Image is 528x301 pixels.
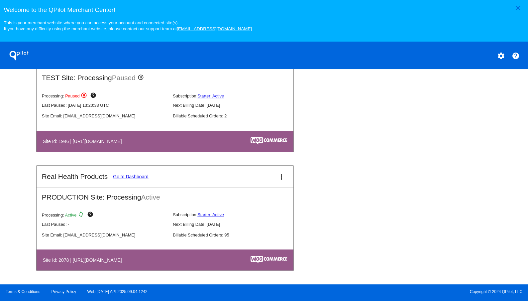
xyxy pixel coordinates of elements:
[87,289,148,294] a: Web:[DATE] API:2025.09.04.1242
[173,222,298,227] p: Next Billing Date: [DATE]
[78,211,86,219] mat-icon: sync
[6,49,32,62] h1: QPilot
[141,193,160,201] span: Active
[173,232,298,237] p: Billable Scheduled Orders: 95
[42,92,167,100] p: Processing:
[173,113,298,118] p: Billable Scheduled Orders: 2
[81,92,89,100] mat-icon: pause_circle_outline
[42,113,167,118] p: Site Email: [EMAIL_ADDRESS][DOMAIN_NAME]
[42,103,167,108] p: Last Paused: [DATE] 13:20:33 UTC
[177,26,252,31] a: [EMAIL_ADDRESS][DOMAIN_NAME]
[270,289,522,294] span: Copyright © 2024 QPilot, LLC
[173,212,298,217] p: Subscription:
[197,212,224,217] a: Starter: Active
[43,257,125,263] h4: Site Id: 2078 | [URL][DOMAIN_NAME]
[173,93,298,98] p: Subscription:
[497,52,505,60] mat-icon: settings
[52,289,76,294] a: Privacy Policy
[6,289,40,294] a: Terms & Conditions
[42,173,108,181] h2: Real Health Products
[90,92,98,100] mat-icon: help
[197,93,224,98] a: Starter: Active
[42,211,167,219] p: Processing:
[512,52,520,60] mat-icon: help
[4,20,252,31] small: This is your merchant website where you can access your account and connected site(s). If you hav...
[112,74,136,81] span: Paused
[42,232,167,237] p: Site Email: [EMAIL_ADDRESS][DOMAIN_NAME]
[113,174,149,179] a: Go to Dashboard
[43,139,125,144] h4: Site Id: 1946 | [URL][DOMAIN_NAME]
[514,4,522,12] mat-icon: close
[277,173,285,181] mat-icon: more_vert
[87,211,95,219] mat-icon: help
[251,256,287,263] img: c53aa0e5-ae75-48aa-9bee-956650975ee5
[37,188,293,201] h2: PRODUCTION Site: Processing
[65,212,77,217] span: Active
[138,74,146,82] mat-icon: pause_circle_outline
[42,222,167,227] p: Last Paused: -
[251,137,287,144] img: c53aa0e5-ae75-48aa-9bee-956650975ee5
[4,6,524,14] h3: Welcome to the QPilot Merchant Center!
[65,93,79,98] span: Paused
[173,103,298,108] p: Next Billing Date: [DATE]
[37,69,293,82] h2: TEST Site: Processing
